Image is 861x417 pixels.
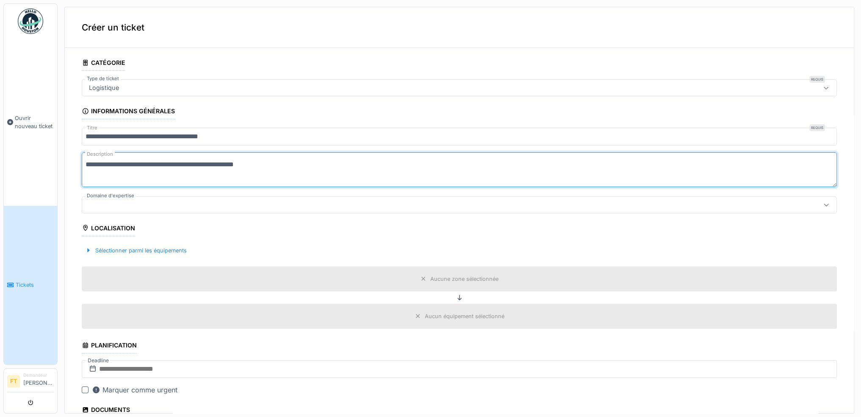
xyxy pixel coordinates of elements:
[82,105,175,119] div: Informations générales
[85,149,115,160] label: Description
[82,56,125,71] div: Catégorie
[65,7,854,48] div: Créer un ticket
[23,372,54,390] li: [PERSON_NAME]
[15,114,54,130] span: Ouvrir nouveau ticket
[82,339,137,353] div: Planification
[85,124,99,132] label: Titre
[85,192,136,199] label: Domaine d'expertise
[4,39,57,206] a: Ouvrir nouveau ticket
[430,275,498,283] div: Aucune zone sélectionnée
[87,356,110,365] label: Deadline
[82,245,190,256] div: Sélectionner parmi les équipements
[16,281,54,289] span: Tickets
[86,83,122,92] div: Logistique
[85,75,121,82] label: Type de ticket
[23,372,54,378] div: Demandeur
[809,124,825,131] div: Requis
[92,385,177,395] div: Marquer comme urgent
[7,375,20,388] li: FT
[82,222,135,236] div: Localisation
[7,372,54,392] a: FT Demandeur[PERSON_NAME]
[4,206,57,365] a: Tickets
[809,76,825,83] div: Requis
[425,312,504,320] div: Aucun équipement sélectionné
[18,8,43,34] img: Badge_color-CXgf-gQk.svg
